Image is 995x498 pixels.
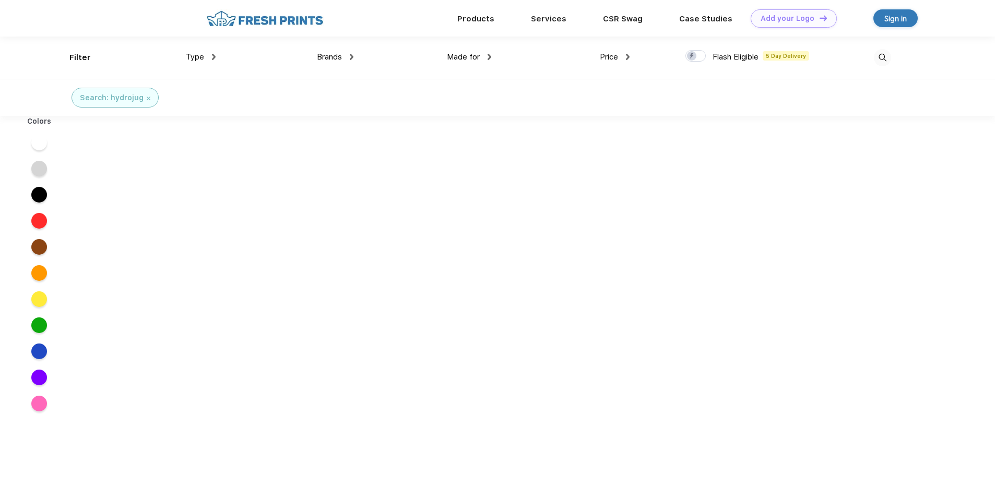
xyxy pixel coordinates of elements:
[488,54,491,60] img: dropdown.png
[212,54,216,60] img: dropdown.png
[186,52,204,62] span: Type
[884,13,907,25] div: Sign in
[204,9,326,28] img: fo%20logo%202.webp
[873,9,918,27] a: Sign in
[626,54,630,60] img: dropdown.png
[447,52,480,62] span: Made for
[457,14,494,23] a: Products
[80,92,144,103] div: Search: hydrojug
[147,97,150,100] img: filter_cancel.svg
[713,52,759,62] span: Flash Eligible
[874,49,891,66] img: desktop_search.svg
[317,52,342,62] span: Brands
[820,15,827,21] img: DT
[350,54,353,60] img: dropdown.png
[761,14,814,23] div: Add your Logo
[19,116,60,127] div: Colors
[69,52,91,64] div: Filter
[600,52,618,62] span: Price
